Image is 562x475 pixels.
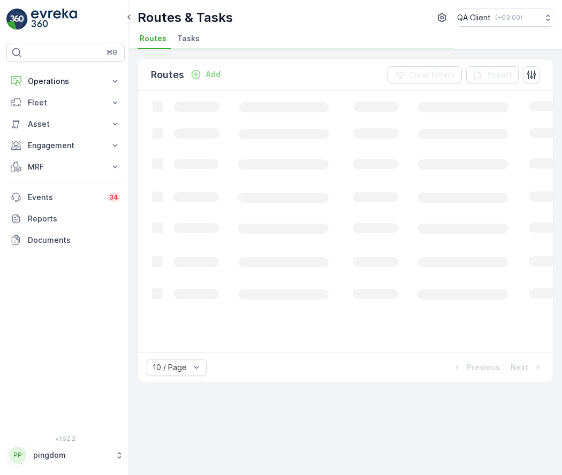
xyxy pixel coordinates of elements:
[467,362,500,373] p: Previous
[151,67,184,82] p: Routes
[9,447,26,464] div: PP
[28,213,120,224] p: Reports
[488,70,512,80] p: Export
[466,66,519,83] button: Export
[6,229,125,251] a: Documents
[107,48,117,57] p: ⌘B
[6,444,125,466] button: PPpingdom
[28,140,103,151] p: Engagement
[28,235,120,246] p: Documents
[140,33,166,44] span: Routes
[6,71,125,92] button: Operations
[28,162,103,172] p: MRF
[177,33,200,44] span: Tasks
[28,119,103,129] p: Asset
[511,362,528,373] p: Next
[206,69,221,80] p: Add
[6,92,125,113] button: Fleet
[33,450,110,461] p: pingdom
[6,208,125,229] a: Reports
[6,156,125,178] button: MRF
[6,113,125,135] button: Asset
[28,76,103,87] p: Operations
[109,193,118,202] p: 34
[6,9,28,30] img: logo
[138,9,233,26] p: Routes & Tasks
[388,66,462,83] button: Clear Filters
[457,9,553,27] button: QA Client(+03:00)
[186,68,225,81] button: Add
[31,9,77,30] img: logo_light-DOdMpM7g.png
[28,192,101,203] p: Events
[28,97,103,108] p: Fleet
[510,361,544,374] button: Next
[6,435,125,442] span: v 1.52.2
[6,187,125,208] a: Events34
[495,13,522,22] p: ( +03:00 )
[6,135,125,156] button: Engagement
[457,12,491,23] p: QA Client
[451,361,501,374] button: Previous
[409,70,455,80] p: Clear Filters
